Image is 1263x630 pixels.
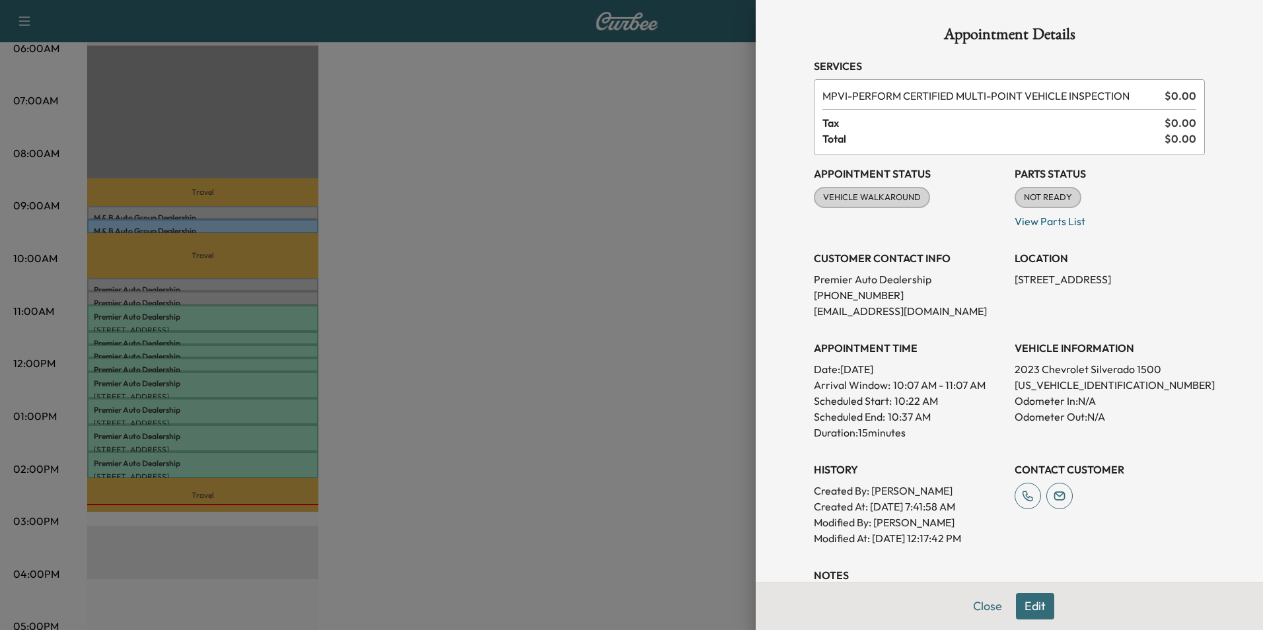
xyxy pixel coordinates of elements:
p: Scheduled End: [814,409,885,425]
p: View Parts List [1015,208,1205,229]
p: Scheduled Start: [814,393,892,409]
span: $ 0.00 [1165,88,1196,104]
span: NOT READY [1016,191,1080,204]
p: Duration: 15 minutes [814,425,1004,440]
h3: History [814,462,1004,477]
button: Close [964,593,1011,619]
p: Modified At : [DATE] 12:17:42 PM [814,530,1004,546]
span: Total [822,131,1165,147]
p: 10:37 AM [888,409,931,425]
span: Tax [822,115,1165,131]
p: Modified By : [PERSON_NAME] [814,514,1004,530]
h3: Parts Status [1015,166,1205,182]
p: Created By : [PERSON_NAME] [814,483,1004,499]
h3: CONTACT CUSTOMER [1015,462,1205,477]
span: $ 0.00 [1165,131,1196,147]
button: Edit [1016,593,1054,619]
p: Date: [DATE] [814,361,1004,377]
p: Odometer In: N/A [1015,393,1205,409]
h3: VEHICLE INFORMATION [1015,340,1205,356]
h3: APPOINTMENT TIME [814,340,1004,356]
span: VEHICLE WALKAROUND [815,191,929,204]
h3: Services [814,58,1205,74]
p: 2023 Chevrolet Silverado 1500 [1015,361,1205,377]
h3: LOCATION [1015,250,1205,266]
p: [EMAIL_ADDRESS][DOMAIN_NAME] [814,303,1004,319]
p: Odometer Out: N/A [1015,409,1205,425]
span: PERFORM CERTIFIED MULTI-POINT VEHICLE INSPECTION [822,88,1159,104]
h1: Appointment Details [814,26,1205,48]
p: Premier Auto Dealership [814,271,1004,287]
h3: Appointment Status [814,166,1004,182]
p: Created At : [DATE] 7:41:58 AM [814,499,1004,514]
span: $ 0.00 [1165,115,1196,131]
h3: CUSTOMER CONTACT INFO [814,250,1004,266]
p: [US_VEHICLE_IDENTIFICATION_NUMBER] [1015,377,1205,393]
p: [PHONE_NUMBER] [814,287,1004,303]
p: 10:22 AM [894,393,938,409]
span: 10:07 AM - 11:07 AM [893,377,986,393]
p: Arrival Window: [814,377,1004,393]
p: [STREET_ADDRESS] [1015,271,1205,287]
h3: NOTES [814,567,1205,583]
